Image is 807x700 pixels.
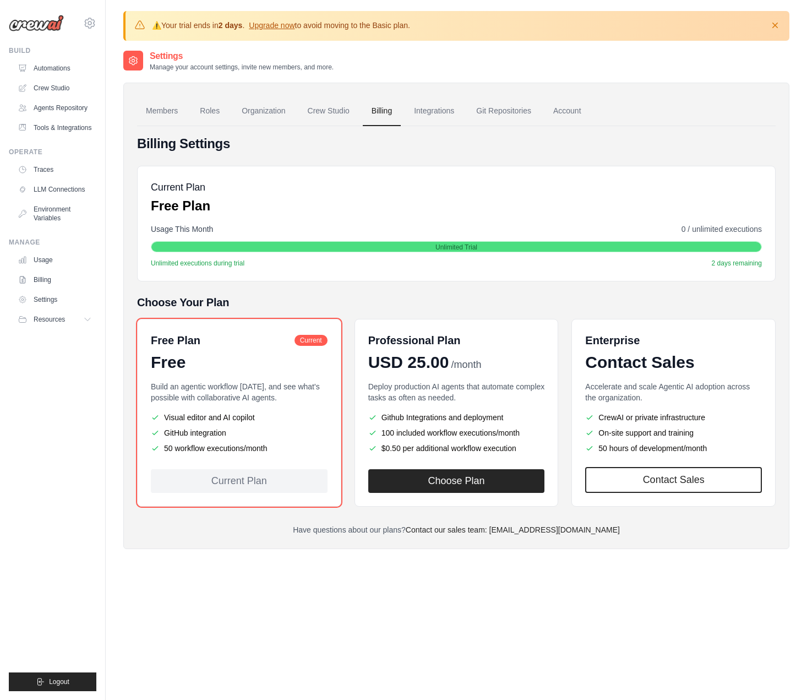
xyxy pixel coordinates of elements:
[585,352,762,372] div: Contact Sales
[219,21,243,30] strong: 2 days
[151,197,210,215] p: Free Plan
[49,677,69,686] span: Logout
[368,469,545,493] button: Choose Plan
[34,315,65,324] span: Resources
[150,50,334,63] h2: Settings
[435,243,477,252] span: Unlimited Trial
[13,119,96,137] a: Tools & Integrations
[150,63,334,72] p: Manage your account settings, invite new members, and more.
[151,469,328,493] div: Current Plan
[467,96,540,126] a: Git Repositories
[585,381,762,403] p: Accelerate and scale Agentic AI adoption across the organization.
[152,21,161,30] strong: ⚠️
[151,352,328,372] div: Free
[585,427,762,438] li: On-site support and training
[151,224,213,235] span: Usage This Month
[13,291,96,308] a: Settings
[585,443,762,454] li: 50 hours of development/month
[544,96,590,126] a: Account
[137,295,776,310] h5: Choose Your Plan
[406,525,620,534] a: Contact our sales team: [EMAIL_ADDRESS][DOMAIN_NAME]
[13,311,96,328] button: Resources
[681,224,762,235] span: 0 / unlimited executions
[249,21,295,30] a: Upgrade now
[585,467,762,493] a: Contact Sales
[13,161,96,178] a: Traces
[9,672,96,691] button: Logout
[13,271,96,289] a: Billing
[151,180,210,195] h5: Current Plan
[151,381,328,403] p: Build an agentic workflow [DATE], and see what's possible with collaborative AI agents.
[152,20,410,31] p: Your trial ends in . to avoid moving to the Basic plan.
[451,357,481,372] span: /month
[585,412,762,423] li: CrewAI or private infrastructure
[368,443,545,454] li: $0.50 per additional workflow execution
[151,259,244,268] span: Unlimited executions during trial
[151,333,200,348] h6: Free Plan
[368,381,545,403] p: Deploy production AI agents that automate complex tasks as often as needed.
[233,96,294,126] a: Organization
[585,333,762,348] h6: Enterprise
[9,148,96,156] div: Operate
[368,412,545,423] li: Github Integrations and deployment
[9,15,64,31] img: Logo
[13,200,96,227] a: Environment Variables
[13,181,96,198] a: LLM Connections
[137,96,187,126] a: Members
[363,96,401,126] a: Billing
[368,333,461,348] h6: Professional Plan
[151,443,328,454] li: 50 workflow executions/month
[151,412,328,423] li: Visual editor and AI copilot
[13,79,96,97] a: Crew Studio
[295,335,328,346] span: Current
[13,99,96,117] a: Agents Repository
[405,96,463,126] a: Integrations
[151,427,328,438] li: GitHub integration
[137,524,776,535] p: Have questions about our plans?
[9,238,96,247] div: Manage
[13,59,96,77] a: Automations
[368,427,545,438] li: 100 included workflow executions/month
[712,259,762,268] span: 2 days remaining
[9,46,96,55] div: Build
[137,135,776,153] h4: Billing Settings
[13,251,96,269] a: Usage
[191,96,228,126] a: Roles
[368,352,449,372] span: USD 25.00
[299,96,358,126] a: Crew Studio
